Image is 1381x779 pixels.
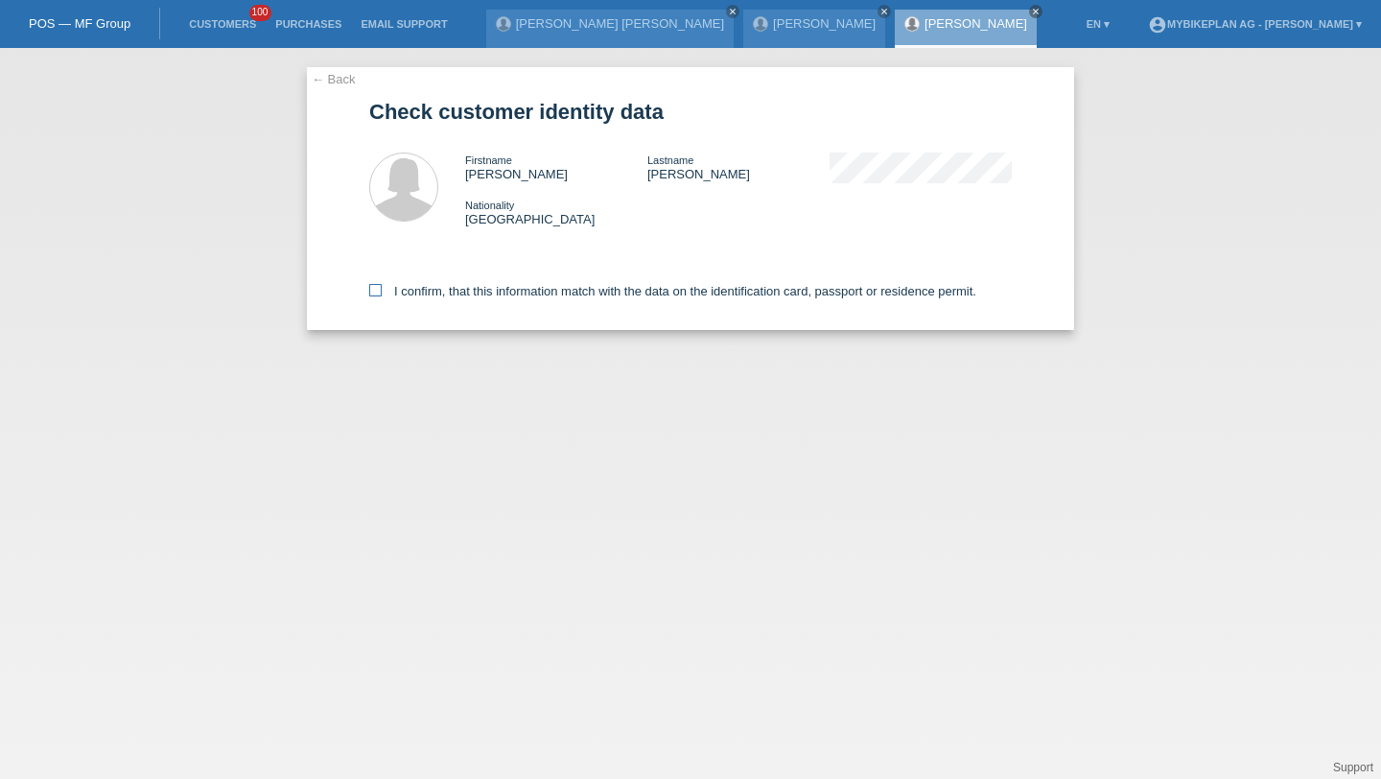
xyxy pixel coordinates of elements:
[773,16,876,31] a: [PERSON_NAME]
[1031,7,1041,16] i: close
[878,5,891,18] a: close
[369,100,1012,124] h1: Check customer identity data
[1138,18,1371,30] a: account_circleMybikeplan AG - [PERSON_NAME] ▾
[647,153,830,181] div: [PERSON_NAME]
[1077,18,1119,30] a: EN ▾
[516,16,724,31] a: [PERSON_NAME] [PERSON_NAME]
[647,154,693,166] span: Lastname
[465,153,647,181] div: [PERSON_NAME]
[879,7,889,16] i: close
[465,198,647,226] div: [GEOGRAPHIC_DATA]
[249,5,272,21] span: 100
[465,154,512,166] span: Firstname
[1029,5,1042,18] a: close
[179,18,266,30] a: Customers
[726,5,739,18] a: close
[29,16,130,31] a: POS — MF Group
[369,284,976,298] label: I confirm, that this information match with the data on the identification card, passport or resi...
[925,16,1027,31] a: [PERSON_NAME]
[1148,15,1167,35] i: account_circle
[1333,761,1373,774] a: Support
[351,18,456,30] a: Email Support
[312,72,356,86] a: ← Back
[266,18,351,30] a: Purchases
[728,7,737,16] i: close
[465,200,514,211] span: Nationality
